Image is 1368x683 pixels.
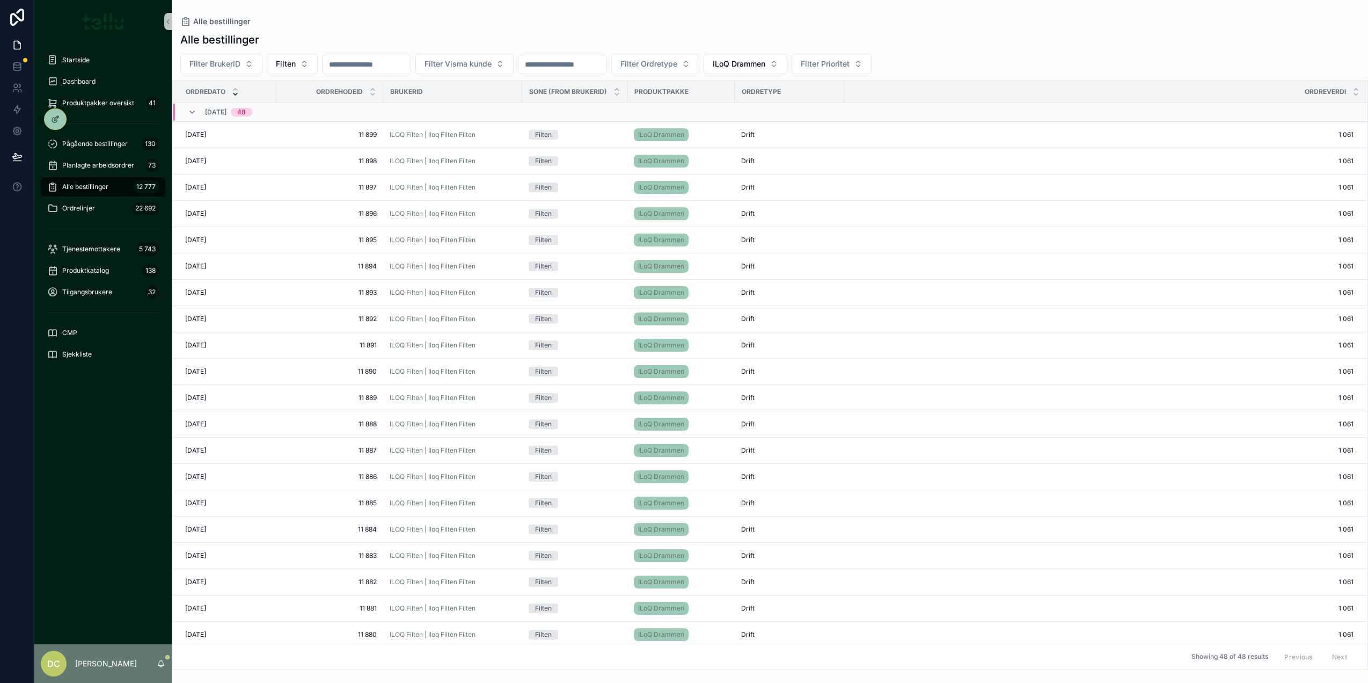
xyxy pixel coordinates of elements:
a: ILoQ Drammen [634,179,728,196]
span: ILoQ Drammen [638,183,684,192]
a: Produktkatalog138 [41,261,165,280]
a: [DATE] [185,499,270,507]
span: Filter BrukerID [189,59,240,69]
span: CMP [62,329,77,337]
a: [DATE] [185,367,270,376]
a: Startside [41,50,165,70]
a: Filten [529,235,621,245]
span: 11 897 [283,183,377,192]
a: ILOQ Filten | Iloq Filten Filten [390,262,475,271]
span: Startside [62,56,90,64]
a: ILOQ Filten | Iloq Filten Filten [390,446,516,455]
span: [DATE] [185,236,206,244]
a: Drift [741,394,838,402]
a: Filten [529,130,621,140]
div: Filten [535,235,552,245]
span: 1 061 [845,209,1354,218]
a: 1 061 [845,499,1354,507]
a: ILOQ Filten | Iloq Filten Filten [390,341,516,350]
span: 1 061 [845,367,1354,376]
a: ILoQ Drammen [634,497,689,510]
div: Filten [535,446,552,455]
span: ILoQ Drammen [638,473,684,481]
a: 11 886 [283,473,377,481]
span: Drift [741,236,755,244]
span: Produktpakker oversikt [62,99,134,107]
span: ILOQ Filten | Iloq Filten Filten [390,420,475,428]
a: 1 061 [845,394,1354,402]
span: [DATE] [185,525,206,534]
a: ILoQ Drammen [634,155,689,168]
a: Tjenestemottakere5 743 [41,239,165,259]
a: ILoQ Drammen [634,418,689,431]
a: 11 889 [283,394,377,402]
a: Ordrelinjer22 692 [41,199,165,218]
a: Dashboard [41,72,165,91]
a: Filten [529,472,621,482]
a: ILoQ Drammen [634,310,728,328]
div: Filten [535,472,552,482]
span: ILOQ Filten | Iloq Filten Filten [390,130,475,139]
a: 11 888 [283,420,377,428]
a: ILOQ Filten | Iloq Filten Filten [390,315,516,323]
a: 1 061 [845,236,1354,244]
span: ILOQ Filten | Iloq Filten Filten [390,394,475,402]
div: 32 [145,286,159,299]
a: 1 061 [845,130,1354,139]
a: [DATE] [185,236,270,244]
a: Filten [529,340,621,350]
div: 130 [142,137,159,150]
a: ILoQ Drammen [634,128,689,141]
span: ILOQ Filten | Iloq Filten Filten [390,315,475,323]
a: Filten [529,367,621,376]
button: Select Button [267,54,318,74]
a: ILoQ Drammen [634,416,728,433]
a: ILOQ Filten | Iloq Filten Filten [390,446,475,455]
span: Filter Prioritet [801,59,850,69]
span: Tjenestemottakere [62,245,120,253]
a: [DATE] [185,420,270,428]
a: Filten [529,288,621,297]
div: Filten [535,314,552,324]
a: ILOQ Filten | Iloq Filten Filten [390,525,475,534]
a: Sjekkliste [41,345,165,364]
a: ILoQ Drammen [634,234,689,246]
a: 11 894 [283,262,377,271]
a: [DATE] [185,130,270,139]
span: 11 884 [283,525,377,534]
span: 11 890 [283,367,377,376]
a: [DATE] [185,157,270,165]
span: 1 061 [845,262,1354,271]
a: 1 061 [845,446,1354,455]
span: Alle bestillinger [62,183,108,191]
a: Drift [741,157,838,165]
a: Drift [741,262,838,271]
span: ILoQ Drammen [638,341,684,350]
a: Filten [529,183,621,192]
a: ILoQ Drammen [634,444,689,457]
span: Drift [741,341,755,350]
a: ILoQ Drammen [634,286,689,299]
div: 73 [145,159,159,172]
span: ILoQ Drammen [638,288,684,297]
span: ILoQ Drammen [638,236,684,244]
a: 1 061 [845,315,1354,323]
a: ILOQ Filten | Iloq Filten Filten [390,183,516,192]
span: Alle bestillinger [193,16,250,27]
a: 11 898 [283,157,377,165]
span: [DATE] [185,262,206,271]
span: ILoQ Drammen [638,446,684,455]
a: ILoQ Drammen [634,363,728,380]
a: ILoQ Drammen [634,391,689,404]
div: Filten [535,419,552,429]
a: Planlagte arbeidsordrer73 [41,156,165,175]
a: ILOQ Filten | Iloq Filten Filten [390,367,475,376]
